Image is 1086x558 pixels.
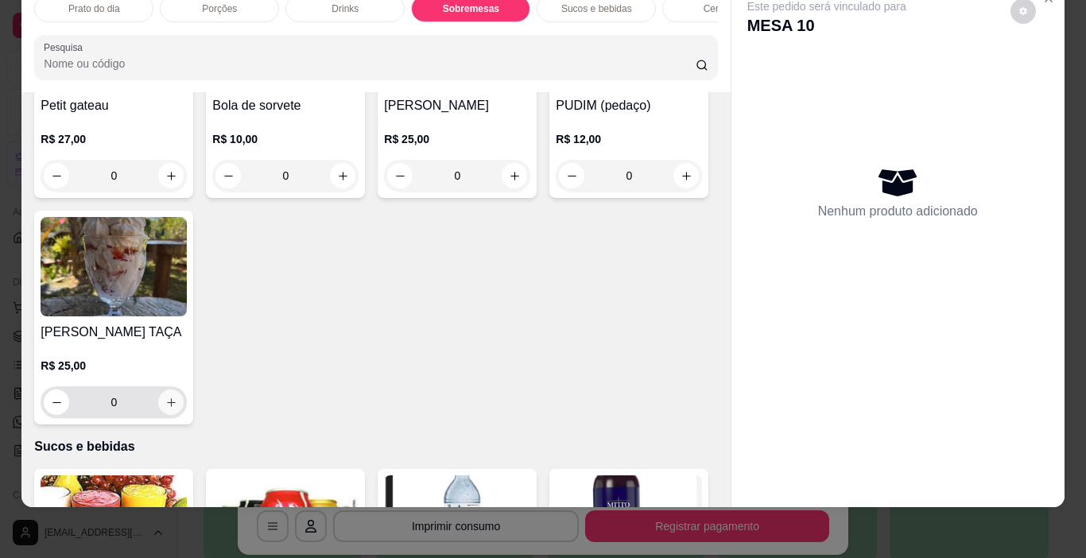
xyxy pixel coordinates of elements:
[44,56,696,72] input: Pesquisa
[673,163,699,188] button: increase-product-quantity
[502,163,527,188] button: increase-product-quantity
[384,131,530,147] p: R$ 25,00
[44,389,69,415] button: decrease-product-quantity
[44,163,69,188] button: decrease-product-quantity
[443,2,499,15] p: Sobremesas
[556,96,702,115] h4: PUDIM (pedaço)
[747,14,906,37] p: MESA 10
[384,96,530,115] h4: [PERSON_NAME]
[41,96,187,115] h4: Petit gateau
[41,358,187,374] p: R$ 25,00
[44,41,88,54] label: Pesquisa
[556,131,702,147] p: R$ 12,00
[41,217,187,316] img: product-image
[212,96,359,115] h4: Bola de sorvete
[215,163,241,188] button: decrease-product-quantity
[158,389,184,415] button: increase-product-quantity
[202,2,237,15] p: Porções
[212,131,359,147] p: R$ 10,00
[41,131,187,147] p: R$ 27,00
[818,202,978,221] p: Nenhum produto adicionado
[41,323,187,342] h4: [PERSON_NAME] TAÇA
[559,163,584,188] button: decrease-product-quantity
[387,163,413,188] button: decrease-product-quantity
[330,163,355,188] button: increase-product-quantity
[332,2,359,15] p: Drinks
[704,2,741,15] p: Cervejas
[158,163,184,188] button: increase-product-quantity
[561,2,632,15] p: Sucos e bebidas
[34,437,717,456] p: Sucos e bebidas
[68,2,120,15] p: Prato do dia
